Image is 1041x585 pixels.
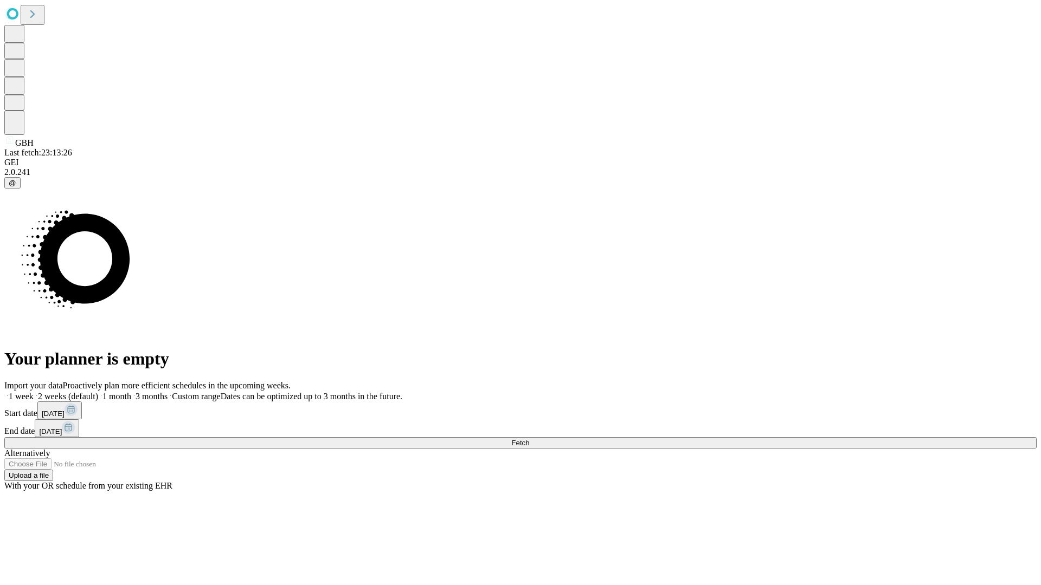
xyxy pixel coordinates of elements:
[15,138,34,147] span: GBH
[39,427,62,435] span: [DATE]
[63,381,291,390] span: Proactively plan more efficient schedules in the upcoming weeks.
[4,148,72,157] span: Last fetch: 23:13:26
[4,437,1037,448] button: Fetch
[4,167,1037,177] div: 2.0.241
[4,158,1037,167] div: GEI
[4,177,21,188] button: @
[4,470,53,481] button: Upload a file
[511,439,529,447] span: Fetch
[4,419,1037,437] div: End date
[4,481,172,490] span: With your OR schedule from your existing EHR
[42,409,65,418] span: [DATE]
[4,349,1037,369] h1: Your planner is empty
[37,401,82,419] button: [DATE]
[221,392,402,401] span: Dates can be optimized up to 3 months in the future.
[38,392,98,401] span: 2 weeks (default)
[4,381,63,390] span: Import your data
[102,392,131,401] span: 1 month
[9,179,16,187] span: @
[136,392,168,401] span: 3 months
[4,401,1037,419] div: Start date
[4,448,50,458] span: Alternatively
[35,419,79,437] button: [DATE]
[172,392,220,401] span: Custom range
[9,392,34,401] span: 1 week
